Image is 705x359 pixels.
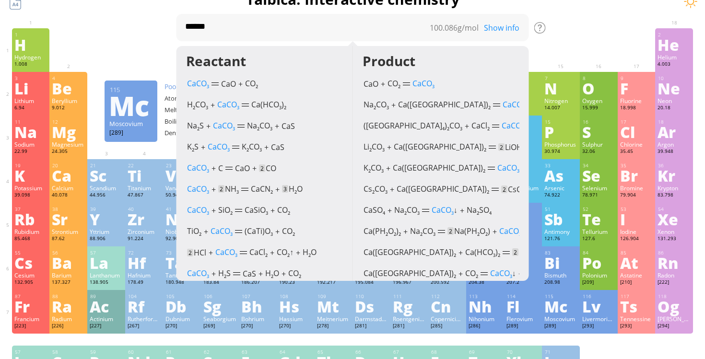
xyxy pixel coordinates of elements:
[128,192,161,199] div: 47.867
[52,119,85,125] div: 12
[109,98,152,113] div: Mc
[352,53,513,69] div: Product
[15,250,47,256] div: 55
[15,75,47,81] div: 3
[453,205,457,215] i: ↓
[293,232,295,237] sub: 2
[225,184,239,194] span: NH
[658,53,691,61] div: Helium
[658,140,691,148] div: Argon
[109,128,153,136] div: [289]
[620,184,653,192] div: Bromine
[187,181,343,195] div: + +
[14,192,47,199] div: 39.098
[164,105,212,114] div: Melting point
[187,249,193,256] mark: 2
[582,140,615,148] div: Sulphur
[187,205,209,215] span: CaCO
[658,235,691,243] div: 131.293
[187,226,201,236] span: TiO
[206,105,208,111] sub: 3
[582,184,615,192] div: Selenium
[363,117,519,132] div: + +
[420,232,422,237] sub: 2
[14,148,47,156] div: 22.99
[282,226,295,236] span: CO
[199,232,201,237] sub: 2
[658,124,691,139] div: Ar
[270,189,273,195] sub: 2
[477,232,479,237] sub: 2
[545,75,577,81] div: 7
[90,235,123,243] div: 88.906
[497,162,519,173] span: CaCO
[620,124,653,139] div: Cl
[404,210,406,216] sub: 2
[387,78,400,89] span: CO
[386,105,388,111] sub: 3
[282,185,288,193] mark: 3
[363,79,378,89] span: CaO
[128,211,161,227] div: Zr
[230,232,233,237] sub: 3
[658,211,691,227] div: Xe
[498,143,504,151] mark: 2
[187,160,343,174] div: + +
[165,211,199,227] div: Nb
[15,119,47,125] div: 11
[52,211,85,227] div: Sr
[363,244,519,258] div: + +
[218,185,224,193] mark: 2
[208,141,230,152] span: CaCO
[259,164,265,172] mark: 2
[433,232,435,237] sub: 3
[658,206,691,212] div: 54
[544,104,577,112] div: 14.007
[90,168,123,183] div: Sc
[187,141,199,152] span: K S
[451,210,453,216] sub: 3
[583,162,615,169] div: 34
[207,210,209,216] sub: 3
[128,162,161,169] div: 22
[187,139,343,153] div: + +
[658,148,691,156] div: 39.948
[446,126,449,132] sub: 2
[247,120,272,131] span: Na CO
[381,168,383,174] sub: 3
[382,210,385,216] sub: 4
[217,99,239,110] span: CaCO
[544,211,577,227] div: Sb
[266,210,268,216] sub: 3
[620,228,653,235] div: Iodine
[363,247,456,257] span: Ca([GEOGRAPHIC_DATA])
[187,223,343,237] div: + +
[251,99,286,110] span: Ca(HCO )
[14,97,47,104] div: Lithium
[373,105,376,111] sub: 2
[109,119,153,128] div: Moscovium
[14,124,47,139] div: Na
[658,104,691,112] div: 20.18
[165,228,199,235] div: Niobium
[207,84,209,90] sub: 3
[488,105,490,111] sub: 2
[658,168,691,183] div: Kr
[266,163,276,174] span: CO
[382,147,384,153] sub: 3
[582,228,615,235] div: Tellurium
[270,126,272,132] sub: 3
[235,163,250,174] span: CaO
[499,226,521,236] span: CaCO
[658,184,691,192] div: Krypton
[459,126,462,132] sub: 3
[466,205,491,215] span: Na SO
[277,205,290,215] span: CO
[52,140,85,148] div: Magnesium
[658,97,691,104] div: Neon
[363,99,388,110] span: Na CO
[245,78,258,89] span: CO
[233,126,235,132] sub: 3
[164,128,212,137] div: Density
[363,184,387,194] span: Cs CO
